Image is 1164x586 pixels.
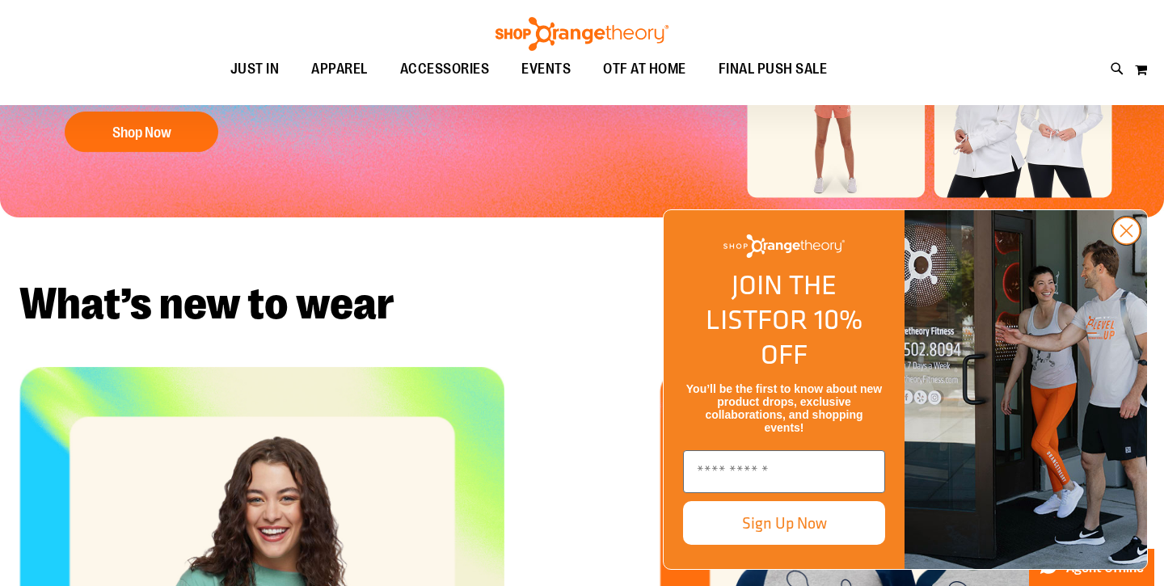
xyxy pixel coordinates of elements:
[706,264,837,339] span: JOIN THE LIST
[683,501,885,545] button: Sign Up Now
[647,193,1164,586] div: FLYOUT Form
[603,51,686,87] span: OTF AT HOME
[400,51,490,87] span: ACCESSORIES
[214,51,296,88] a: JUST IN
[19,282,1145,327] h2: What’s new to wear
[311,51,368,87] span: APPAREL
[521,51,571,87] span: EVENTS
[683,450,885,493] input: Enter email
[905,210,1147,569] img: Shop Orangtheory
[719,51,828,87] span: FINAL PUSH SALE
[686,382,882,434] span: You’ll be the first to know about new product drops, exclusive collaborations, and shopping events!
[505,51,587,88] a: EVENTS
[757,299,862,374] span: FOR 10% OFF
[1111,216,1141,246] button: Close dialog
[587,51,702,88] a: OTF AT HOME
[230,51,280,87] span: JUST IN
[493,17,671,51] img: Shop Orangetheory
[384,51,506,88] a: ACCESSORIES
[702,51,844,88] a: FINAL PUSH SALE
[295,51,384,88] a: APPAREL
[723,234,845,258] img: Shop Orangetheory
[65,112,218,152] button: Shop Now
